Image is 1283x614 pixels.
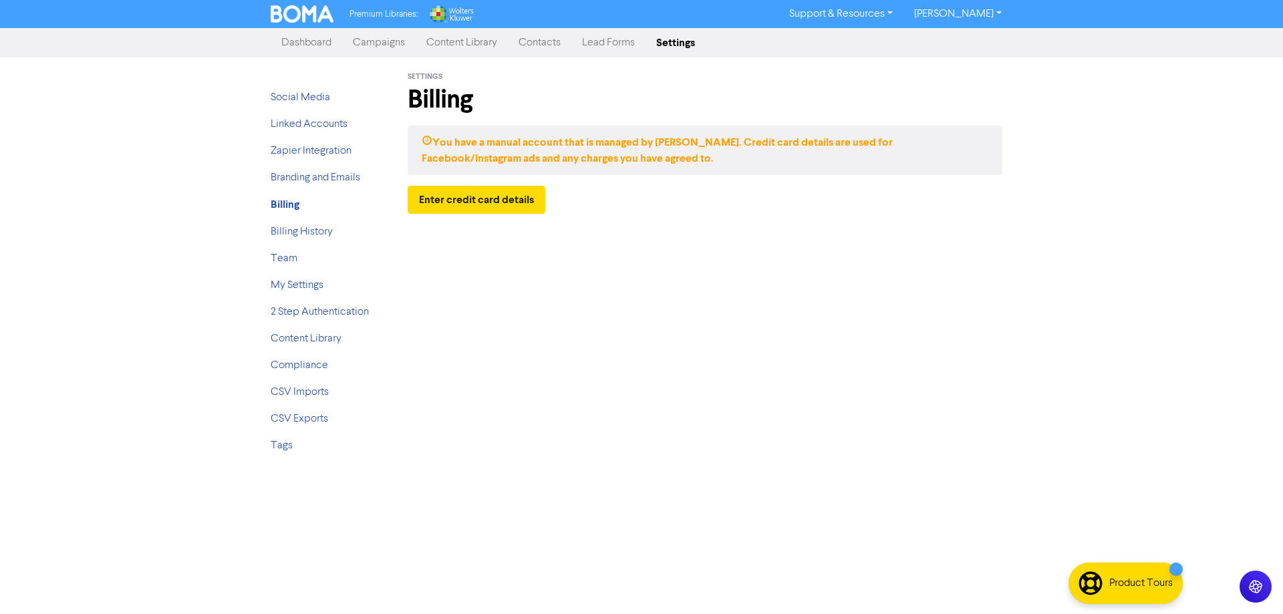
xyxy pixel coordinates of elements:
a: [PERSON_NAME] [903,3,1012,25]
h1: Billing [408,84,1002,115]
iframe: Chat Widget [1216,550,1283,614]
a: 2 Step Authentication [271,307,369,317]
a: Billing [271,200,299,210]
a: Dashboard [271,29,342,56]
a: Branding and Emails [271,172,360,183]
a: Billing History [271,226,333,237]
span: Premium Libraries: [349,10,418,19]
a: Contacts [508,29,571,56]
a: Social Media [271,92,330,103]
a: My Settings [271,280,323,291]
a: Compliance [271,360,328,371]
strong: Billing [271,198,299,211]
a: Tags [271,440,293,451]
a: Support & Resources [778,3,903,25]
a: Team [271,253,297,264]
a: CSV Imports [271,387,329,398]
span: Settings [408,72,442,82]
a: Content Library [416,29,508,56]
a: Lead Forms [571,29,646,56]
a: Content Library [271,333,341,344]
a: Zapier Integration [271,146,351,156]
img: BOMA Logo [271,5,333,23]
a: Settings [646,29,706,56]
button: Enter credit card details [408,186,545,214]
a: Linked Accounts [271,119,347,130]
a: CSV Exports [271,414,328,424]
img: Wolters Kluwer [428,5,474,23]
a: Campaigns [342,29,416,56]
div: You have a manual account that is managed by [PERSON_NAME]. Credit card details are used for Face... [408,126,1002,175]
